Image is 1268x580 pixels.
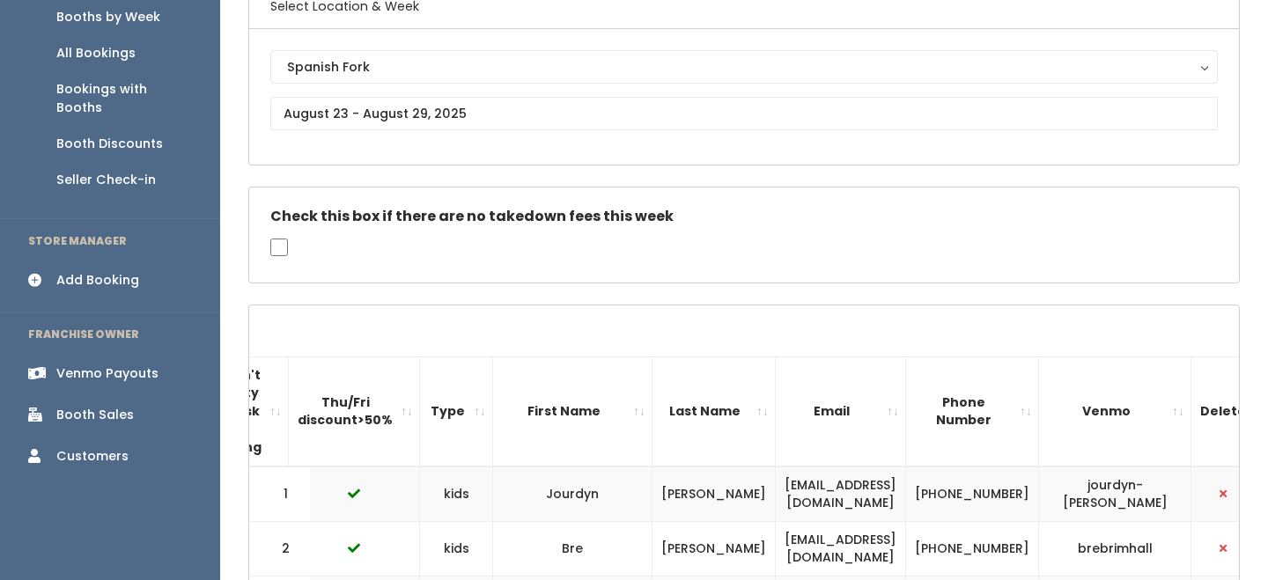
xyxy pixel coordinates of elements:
[270,209,1218,224] h5: Check this box if there are no takedown fees this week
[420,356,493,466] th: Type: activate to sort column ascending
[493,356,652,466] th: First Name: activate to sort column ascending
[56,80,192,117] div: Bookings with Booths
[420,466,493,522] td: kids
[906,356,1039,466] th: Phone Number: activate to sort column ascending
[652,466,776,522] td: [PERSON_NAME]
[1191,356,1268,466] th: Delete: activate to sort column ascending
[493,521,652,576] td: Bre
[56,8,160,26] div: Booths by Week
[56,135,163,153] div: Booth Discounts
[287,57,1201,77] div: Spanish Fork
[56,171,156,189] div: Seller Check-in
[1039,356,1191,466] th: Venmo: activate to sort column ascending
[56,406,134,424] div: Booth Sales
[56,271,139,290] div: Add Booking
[906,521,1039,576] td: [PHONE_NUMBER]
[56,44,136,62] div: All Bookings
[652,356,776,466] th: Last Name: activate to sort column ascending
[249,466,311,522] td: 1
[652,521,776,576] td: [PERSON_NAME]
[1039,466,1191,522] td: jourdyn-[PERSON_NAME]
[270,97,1218,130] input: August 23 - August 29, 2025
[56,364,158,383] div: Venmo Payouts
[289,356,420,466] th: Thu/Fri discount&gt;50%: activate to sort column ascending
[776,466,906,522] td: [EMAIL_ADDRESS][DOMAIN_NAME]
[1039,521,1191,576] td: brebrimhall
[249,521,311,576] td: 2
[56,447,129,466] div: Customers
[776,521,906,576] td: [EMAIL_ADDRESS][DOMAIN_NAME]
[776,356,906,466] th: Email: activate to sort column ascending
[420,521,493,576] td: kids
[906,466,1039,522] td: [PHONE_NUMBER]
[270,50,1218,84] button: Spanish Fork
[493,466,652,522] td: Jourdyn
